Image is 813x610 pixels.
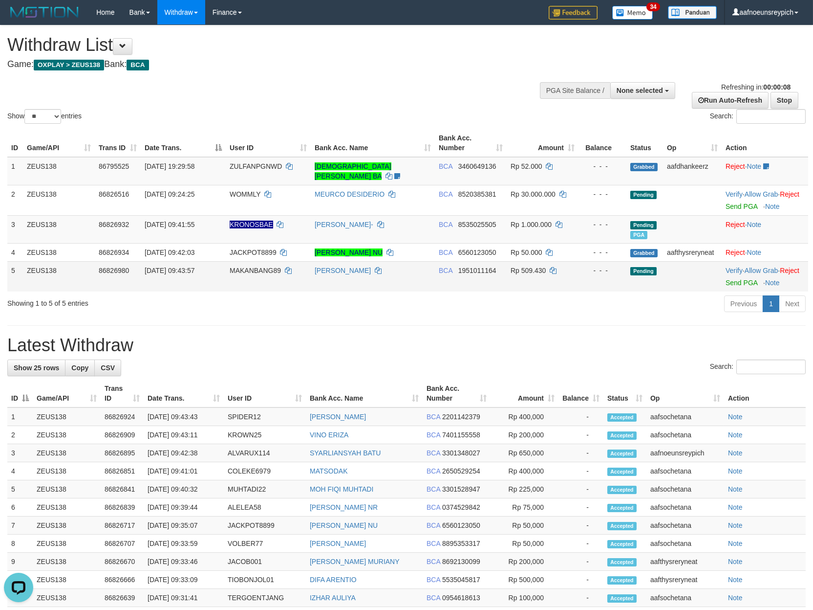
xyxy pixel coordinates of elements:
th: User ID: activate to sort column ascending [224,380,306,407]
span: BCA [427,449,440,457]
td: aafnoeunsreypich [646,444,724,462]
td: ZEUS138 [23,185,95,215]
td: 3 [7,444,33,462]
input: Search: [736,360,806,374]
th: ID: activate to sort column descending [7,380,33,407]
span: Copy 2201142379 to clipboard [442,413,480,421]
a: Reject [726,221,745,228]
span: Rp 509.430 [511,267,546,274]
a: Note [728,594,743,602]
td: aafthysreryneat [646,553,724,571]
a: Allow Grab [745,267,778,274]
div: Showing 1 to 5 of 5 entries [7,294,331,308]
input: Search: [736,109,806,124]
td: - [558,462,603,480]
span: [DATE] 19:29:58 [145,162,194,170]
span: Pending [630,267,657,275]
span: · [745,190,780,198]
td: 86826909 [101,426,144,444]
td: 86826841 [101,480,144,498]
td: ZEUS138 [33,589,101,607]
a: [DEMOGRAPHIC_DATA][PERSON_NAME] BA [315,162,391,180]
td: ZEUS138 [33,462,101,480]
a: Stop [770,92,798,109]
td: 8 [7,535,33,553]
label: Search: [710,109,806,124]
a: [PERSON_NAME] [315,267,371,274]
td: TIOBONJOL01 [224,571,306,589]
td: - [558,407,603,426]
h1: Withdraw List [7,35,532,55]
td: [DATE] 09:43:11 [144,426,224,444]
th: Trans ID: activate to sort column ascending [101,380,144,407]
a: MOH FIQI MUHTADI [310,485,373,493]
img: panduan.png [668,6,717,19]
span: Show 25 rows [14,364,59,372]
td: ZEUS138 [33,517,101,535]
td: aafsochetana [646,589,724,607]
span: Accepted [607,594,637,603]
a: Note [728,521,743,529]
td: - [558,498,603,517]
td: ALELEA58 [224,498,306,517]
td: JACOB001 [224,553,306,571]
div: - - - [582,189,622,199]
td: 1 [7,157,23,185]
div: - - - [582,161,622,171]
span: BCA [427,413,440,421]
span: OXPLAY > ZEUS138 [34,60,104,70]
a: Reject [726,162,745,170]
a: Note [747,249,762,256]
span: Accepted [607,522,637,530]
span: BCA [439,221,452,228]
span: Copy 6560123050 to clipboard [458,249,496,256]
th: Status: activate to sort column ascending [603,380,646,407]
span: [DATE] 09:24:25 [145,190,194,198]
select: Showentries [24,109,61,124]
td: COLEKE6979 [224,462,306,480]
span: Copy 3301348027 to clipboard [442,449,480,457]
td: 7 [7,517,33,535]
a: Reject [780,267,799,274]
th: User ID: activate to sort column ascending [226,129,311,157]
a: VINO ERIZA [310,431,348,439]
span: Rp 52.000 [511,162,542,170]
img: Feedback.jpg [549,6,598,20]
td: 86826670 [101,553,144,571]
a: Note [728,485,743,493]
span: · [745,267,780,274]
th: Action [722,129,808,157]
td: aafsochetana [646,426,724,444]
td: JACKPOT8899 [224,517,306,535]
a: Note [728,413,743,421]
span: MAKANBANG89 [230,267,281,274]
span: BCA [427,431,440,439]
td: SPIDER12 [224,407,306,426]
a: Next [779,295,806,312]
span: Copy 8520385381 to clipboard [458,190,496,198]
td: aafsochetana [646,407,724,426]
button: Open LiveChat chat widget [4,4,33,33]
td: ALVARUX114 [224,444,306,462]
a: Note [728,540,743,547]
td: ZEUS138 [33,480,101,498]
td: · · [722,261,808,292]
th: Bank Acc. Number: activate to sort column ascending [435,129,507,157]
td: [DATE] 09:39:44 [144,498,224,517]
a: Note [728,449,743,457]
td: aafdhankeerz [663,157,722,185]
span: BCA [427,467,440,475]
td: · [722,243,808,261]
td: Rp 400,000 [491,462,558,480]
td: ZEUS138 [33,553,101,571]
span: Copy 0954618613 to clipboard [442,594,480,602]
td: 9 [7,553,33,571]
td: MUHTADI22 [224,480,306,498]
th: Bank Acc. Name: activate to sort column ascending [311,129,435,157]
span: Accepted [607,504,637,512]
td: 86826717 [101,517,144,535]
td: 2 [7,185,23,215]
th: Date Trans.: activate to sort column descending [141,129,226,157]
td: - [558,444,603,462]
span: Rp 50.000 [511,249,542,256]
